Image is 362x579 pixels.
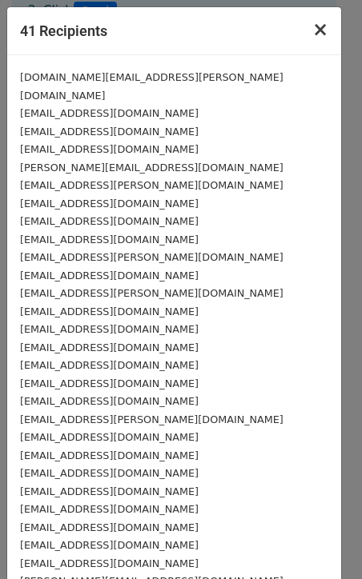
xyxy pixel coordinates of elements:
[20,287,284,299] small: [EMAIL_ADDRESS][PERSON_NAME][DOMAIN_NAME]
[20,215,199,227] small: [EMAIL_ADDRESS][DOMAIN_NAME]
[282,502,362,579] iframe: Chat Widget
[20,143,199,155] small: [EMAIL_ADDRESS][DOMAIN_NAME]
[312,18,328,41] span: ×
[20,341,199,353] small: [EMAIL_ADDRESS][DOMAIN_NAME]
[20,449,199,461] small: [EMAIL_ADDRESS][DOMAIN_NAME]
[20,162,284,174] small: [PERSON_NAME][EMAIL_ADDRESS][DOMAIN_NAME]
[20,234,199,246] small: [EMAIL_ADDRESS][DOMAIN_NAME]
[20,359,199,371] small: [EMAIL_ADDRESS][DOMAIN_NAME]
[20,198,199,210] small: [EMAIL_ADDRESS][DOMAIN_NAME]
[20,521,199,533] small: [EMAIL_ADDRESS][DOMAIN_NAME]
[20,251,284,263] small: [EMAIL_ADDRESS][PERSON_NAME][DOMAIN_NAME]
[20,305,199,317] small: [EMAIL_ADDRESS][DOMAIN_NAME]
[20,71,284,102] small: [DOMAIN_NAME][EMAIL_ADDRESS][PERSON_NAME][DOMAIN_NAME]
[20,503,199,515] small: [EMAIL_ADDRESS][DOMAIN_NAME]
[20,485,199,497] small: [EMAIL_ADDRESS][DOMAIN_NAME]
[20,395,199,407] small: [EMAIL_ADDRESS][DOMAIN_NAME]
[20,107,199,119] small: [EMAIL_ADDRESS][DOMAIN_NAME]
[20,323,199,335] small: [EMAIL_ADDRESS][DOMAIN_NAME]
[20,467,199,479] small: [EMAIL_ADDRESS][DOMAIN_NAME]
[20,431,199,443] small: [EMAIL_ADDRESS][DOMAIN_NAME]
[20,377,199,389] small: [EMAIL_ADDRESS][DOMAIN_NAME]
[300,7,341,52] button: Close
[20,539,199,551] small: [EMAIL_ADDRESS][DOMAIN_NAME]
[20,126,199,138] small: [EMAIL_ADDRESS][DOMAIN_NAME]
[20,20,107,42] h5: 41 Recipients
[20,413,284,425] small: [EMAIL_ADDRESS][PERSON_NAME][DOMAIN_NAME]
[20,557,199,569] small: [EMAIL_ADDRESS][DOMAIN_NAME]
[20,179,284,191] small: [EMAIL_ADDRESS][PERSON_NAME][DOMAIN_NAME]
[20,270,199,282] small: [EMAIL_ADDRESS][DOMAIN_NAME]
